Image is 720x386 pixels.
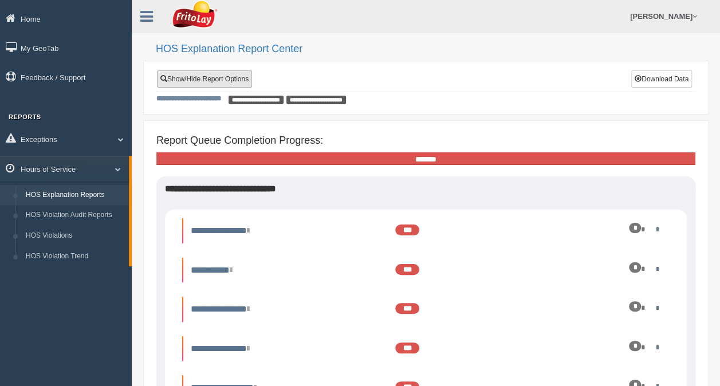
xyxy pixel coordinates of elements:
[21,226,129,246] a: HOS Violations
[182,258,670,283] li: Expand
[182,297,670,322] li: Expand
[182,336,670,361] li: Expand
[21,205,129,226] a: HOS Violation Audit Reports
[21,185,129,206] a: HOS Explanation Reports
[21,246,129,267] a: HOS Violation Trend
[156,44,709,55] h2: HOS Explanation Report Center
[157,70,252,88] a: Show/Hide Report Options
[182,218,670,243] li: Expand
[156,135,695,147] h4: Report Queue Completion Progress:
[631,70,692,88] button: Download Data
